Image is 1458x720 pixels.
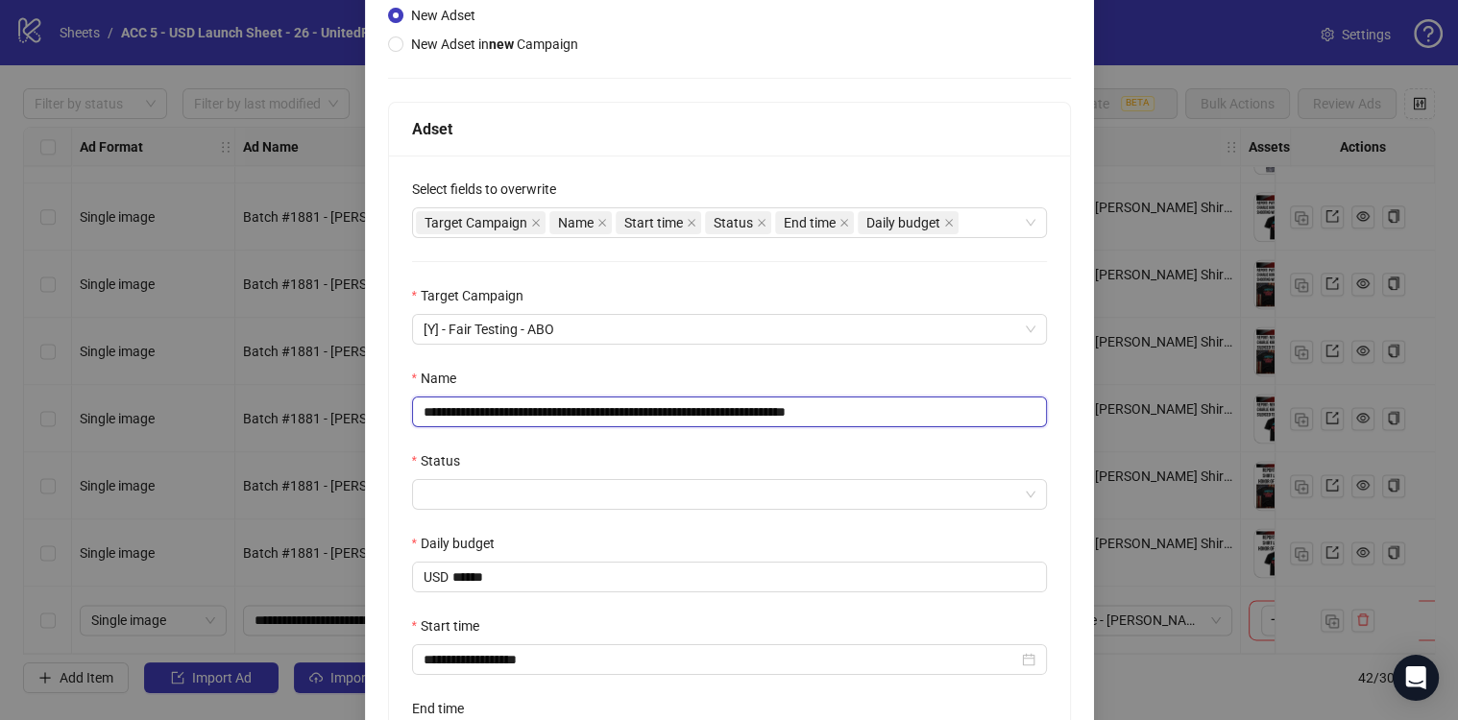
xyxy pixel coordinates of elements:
[412,615,492,636] label: Start time
[1393,655,1439,701] div: Open Intercom Messenger
[416,211,546,234] span: Target Campaign
[839,218,849,228] span: close
[775,211,854,234] span: End time
[412,179,569,200] label: Select fields to overwrite
[558,212,594,233] span: Name
[624,212,683,233] span: Start time
[944,218,954,228] span: close
[412,117,1047,141] div: Adset
[616,211,701,234] span: Start time
[452,563,1046,591] input: Daily budget
[425,212,527,233] span: Target Campaign
[412,285,536,306] label: Target Campaign
[705,211,771,234] span: Status
[597,218,607,228] span: close
[687,218,696,228] span: close
[424,649,1018,670] input: Start time
[412,396,1047,427] input: Name
[866,212,940,233] span: Daily budget
[757,218,766,228] span: close
[411,8,475,23] span: New Adset
[858,211,959,234] span: Daily budget
[412,368,469,389] label: Name
[412,698,476,719] label: End time
[531,218,541,228] span: close
[424,315,1035,344] span: [Y] - Fair Testing - ABO
[714,212,753,233] span: Status
[489,36,514,52] strong: new
[412,450,473,471] label: Status
[549,211,612,234] span: Name
[411,36,578,52] span: New Adset in Campaign
[784,212,836,233] span: End time
[412,533,507,554] label: Daily budget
